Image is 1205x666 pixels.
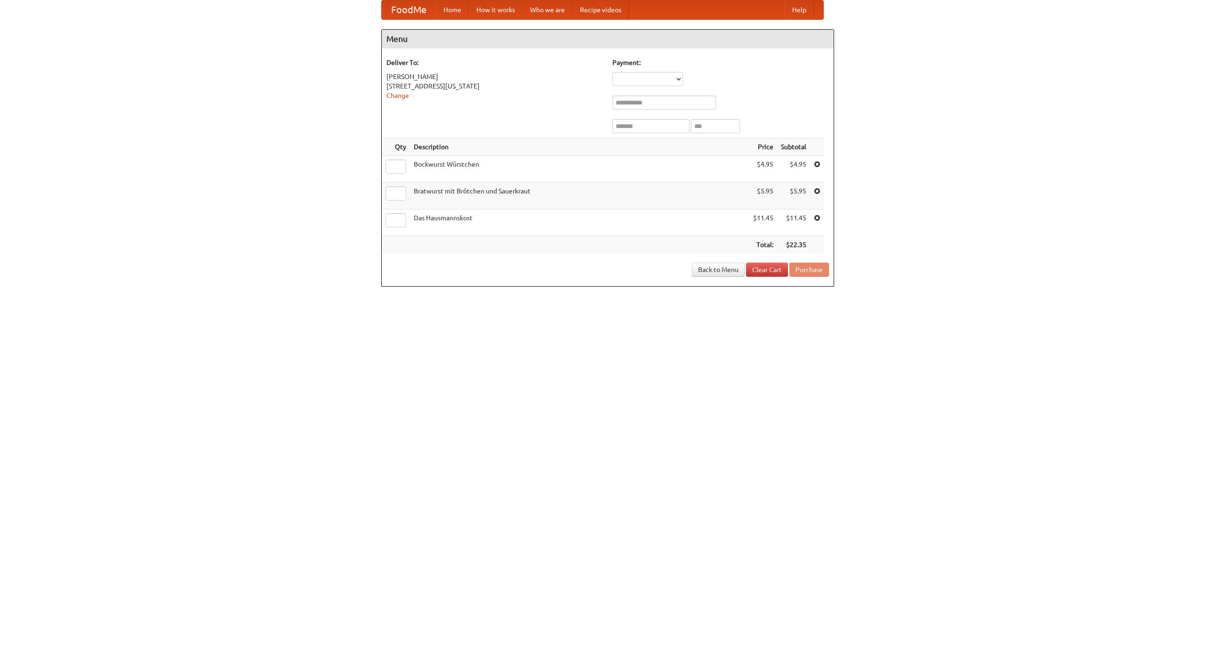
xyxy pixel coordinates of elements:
[382,30,834,48] h4: Menu
[572,0,629,19] a: Recipe videos
[522,0,572,19] a: Who we are
[692,263,745,277] a: Back to Menu
[386,92,409,99] a: Change
[777,183,810,209] td: $5.95
[777,138,810,156] th: Subtotal
[777,156,810,183] td: $4.95
[382,138,410,156] th: Qty
[749,138,777,156] th: Price
[785,0,814,19] a: Help
[382,0,436,19] a: FoodMe
[469,0,522,19] a: How it works
[386,72,603,81] div: [PERSON_NAME]
[749,183,777,209] td: $5.95
[749,209,777,236] td: $11.45
[746,263,788,277] a: Clear Cart
[749,156,777,183] td: $4.95
[410,138,749,156] th: Description
[386,81,603,91] div: [STREET_ADDRESS][US_STATE]
[386,58,603,67] h5: Deliver To:
[612,58,829,67] h5: Payment:
[749,236,777,254] th: Total:
[410,209,749,236] td: Das Hausmannskost
[436,0,469,19] a: Home
[410,156,749,183] td: Bockwurst Würstchen
[410,183,749,209] td: Bratwurst mit Brötchen und Sauerkraut
[789,263,829,277] button: Purchase
[777,236,810,254] th: $22.35
[777,209,810,236] td: $11.45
